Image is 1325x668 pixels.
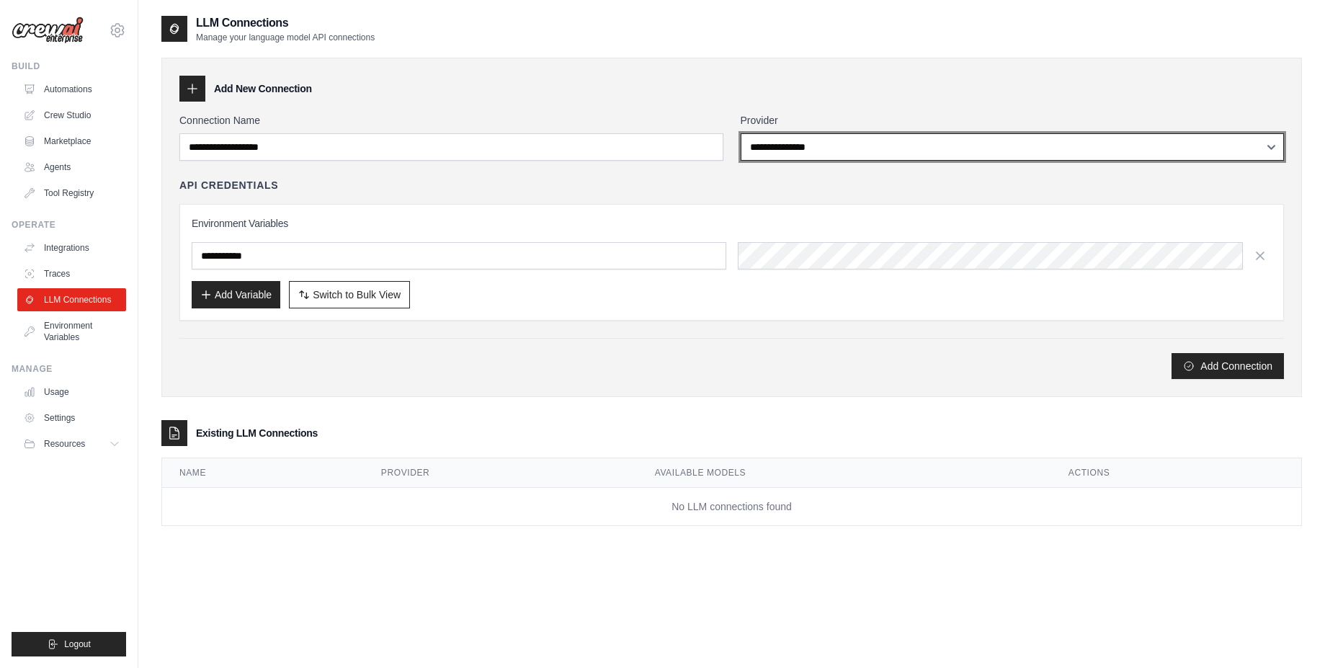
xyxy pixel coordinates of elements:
img: Logo [12,17,84,44]
span: Switch to Bulk View [313,288,401,302]
a: Marketplace [17,130,126,153]
h2: LLM Connections [196,14,375,32]
a: Agents [17,156,126,179]
button: Resources [17,432,126,455]
h3: Add New Connection [214,81,312,96]
span: Logout [64,638,91,650]
a: Crew Studio [17,104,126,127]
button: Add Connection [1172,353,1284,379]
a: Settings [17,406,126,429]
h3: Environment Variables [192,216,1272,231]
a: Integrations [17,236,126,259]
div: Build [12,61,126,72]
a: Tool Registry [17,182,126,205]
div: Manage [12,363,126,375]
p: Manage your language model API connections [196,32,375,43]
th: Provider [364,458,638,488]
label: Provider [741,113,1285,128]
a: Environment Variables [17,314,126,349]
a: Usage [17,380,126,404]
span: Resources [44,438,85,450]
button: Add Variable [192,281,280,308]
th: Name [162,458,364,488]
a: LLM Connections [17,288,126,311]
h4: API Credentials [179,178,278,192]
button: Logout [12,632,126,656]
th: Available Models [638,458,1051,488]
a: Automations [17,78,126,101]
th: Actions [1051,458,1301,488]
td: No LLM connections found [162,488,1301,526]
div: Operate [12,219,126,231]
button: Switch to Bulk View [289,281,410,308]
h3: Existing LLM Connections [196,426,318,440]
label: Connection Name [179,113,723,128]
a: Traces [17,262,126,285]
